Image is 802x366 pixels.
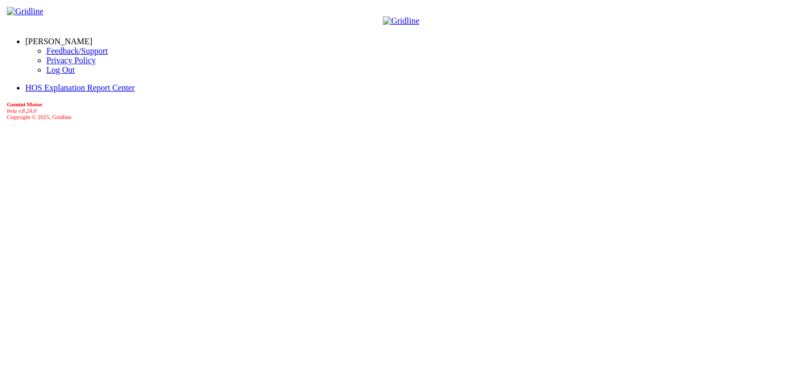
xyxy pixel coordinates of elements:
[25,37,92,46] a: [PERSON_NAME]
[7,107,36,114] i: beta v.8.24.0
[46,65,75,74] a: Log Out
[7,7,43,16] img: Gridline
[7,101,43,107] b: Gemini Motor
[7,101,798,120] div: Copyright © 2025, Gridline
[383,16,419,26] img: Gridline
[46,56,96,65] a: Privacy Policy
[25,83,135,92] a: HOS Explanation Report Center
[46,46,108,55] a: Feedback/Support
